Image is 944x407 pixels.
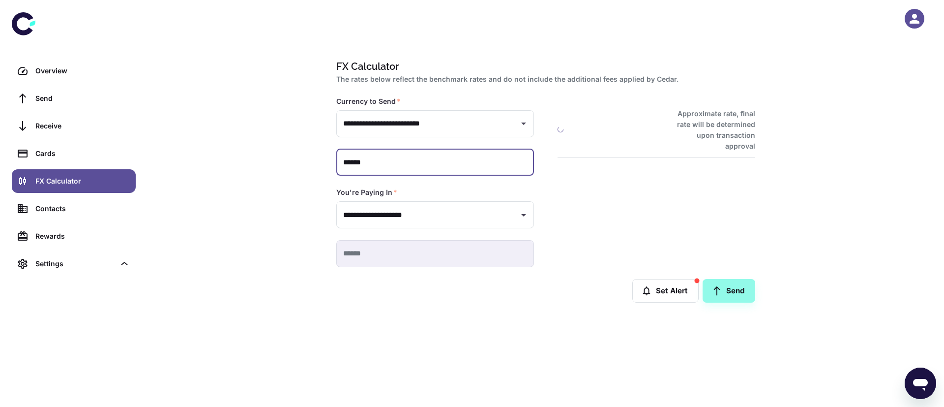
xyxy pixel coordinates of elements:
a: Rewards [12,224,136,248]
a: Send [12,87,136,110]
a: Cards [12,142,136,165]
iframe: Button to launch messaging window [905,368,936,399]
button: Open [517,208,531,222]
a: FX Calculator [12,169,136,193]
div: Rewards [35,231,130,242]
label: Currency to Send [336,96,401,106]
a: Contacts [12,197,136,220]
div: Send [35,93,130,104]
div: Cards [35,148,130,159]
button: Set Alert [632,279,699,303]
button: Open [517,117,531,130]
div: Settings [12,252,136,276]
div: Settings [35,258,115,269]
label: You're Paying In [336,188,397,197]
h1: FX Calculator [336,59,751,74]
a: Overview [12,59,136,83]
div: Overview [35,65,130,76]
a: Send [703,279,755,303]
div: Receive [35,121,130,131]
div: FX Calculator [35,176,130,187]
a: Receive [12,114,136,138]
div: Contacts [35,203,130,214]
h6: Approximate rate, final rate will be determined upon transaction approval [666,108,755,152]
